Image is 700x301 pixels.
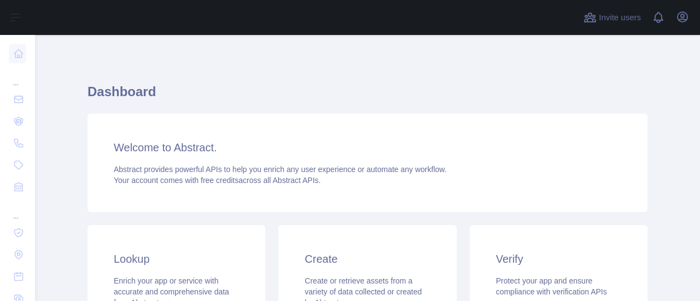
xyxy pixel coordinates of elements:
h3: Welcome to Abstract. [114,140,621,155]
span: Protect your app and ensure compliance with verification APIs [496,276,607,296]
span: Abstract provides powerful APIs to help you enrich any user experience or automate any workflow. [114,165,447,174]
h3: Verify [496,251,621,267]
span: Invite users [599,11,641,24]
span: Your account comes with across all Abstract APIs. [114,176,320,185]
span: free credits [201,176,238,185]
h3: Create [305,251,430,267]
button: Invite users [581,9,643,26]
h3: Lookup [114,251,239,267]
div: ... [9,66,26,87]
h1: Dashboard [87,83,647,109]
div: ... [9,199,26,221]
